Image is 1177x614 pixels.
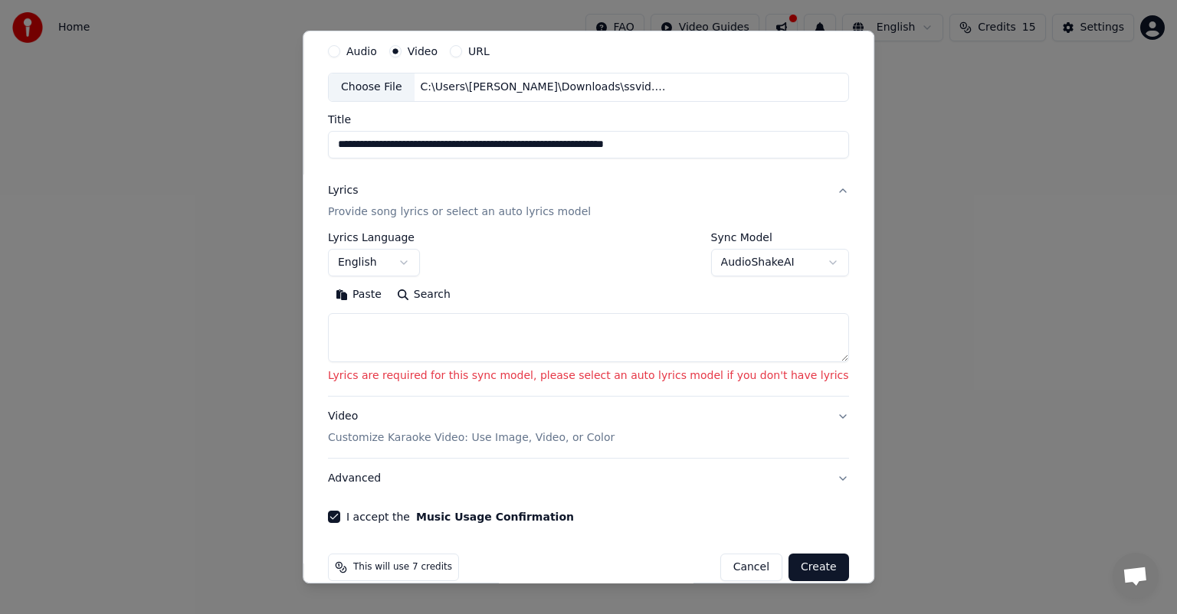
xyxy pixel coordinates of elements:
button: LyricsProvide song lyrics or select an auto lyrics model [328,171,849,232]
button: Advanced [328,459,849,498]
button: Paste [328,283,389,307]
span: This will use 7 credits [353,561,452,573]
div: LyricsProvide song lyrics or select an auto lyrics model [328,232,849,396]
label: Sync Model [711,232,849,243]
div: Lyrics [328,183,358,198]
div: C:\Users\[PERSON_NAME]\Downloads\ssvid.net--15-Old-Bollywood-Songs-Retro-Medley-2-0-KARAOKE-With_... [415,80,675,95]
label: I accept the [346,511,574,522]
label: Lyrics Language [328,232,420,243]
label: Audio [346,46,377,57]
button: Search [389,283,458,307]
div: Video [328,409,615,446]
button: Cancel [720,554,782,581]
button: I accept the [416,511,574,522]
p: Customize Karaoke Video: Use Image, Video, or Color [328,430,615,446]
label: Video [408,46,438,57]
button: VideoCustomize Karaoke Video: Use Image, Video, or Color [328,397,849,458]
p: Provide song lyrics or select an auto lyrics model [328,204,591,220]
label: Title [328,114,849,125]
div: Choose File [329,73,415,101]
p: Lyrics are required for this sync model, please select an auto lyrics model if you don't have lyrics [328,368,849,384]
label: URL [468,46,490,57]
button: Create [788,554,849,581]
